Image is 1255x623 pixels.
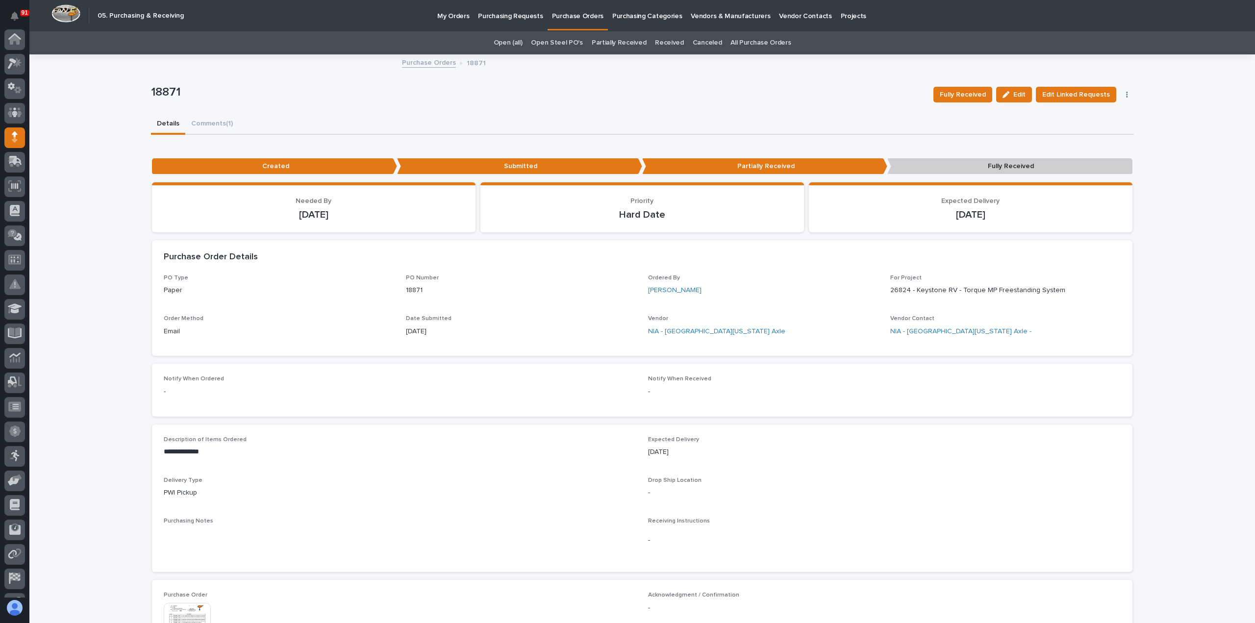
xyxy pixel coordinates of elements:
[648,376,711,382] span: Notify When Received
[164,488,636,498] p: PWI Pickup
[630,198,653,204] span: Priority
[890,275,922,281] span: For Project
[164,275,188,281] span: PO Type
[467,57,486,68] p: 18871
[406,316,452,322] span: Date Submitted
[648,592,739,598] span: Acknowledgment / Confirmation
[164,326,394,337] p: Email
[693,31,722,54] a: Canceled
[890,316,934,322] span: Vendor Contact
[531,31,582,54] a: Open Steel PO's
[648,488,1121,498] p: -
[164,376,224,382] span: Notify When Ordered
[648,275,680,281] span: Ordered By
[4,598,25,618] button: users-avatar
[648,387,1121,397] p: -
[164,437,247,443] span: Description of Items Ordered
[406,275,439,281] span: PO Number
[1013,90,1026,99] span: Edit
[164,477,202,483] span: Delivery Type
[492,209,792,221] p: Hard Date
[22,9,28,16] p: 91
[164,592,207,598] span: Purchase Order
[494,31,523,54] a: Open (all)
[164,252,258,263] h2: Purchase Order Details
[406,285,636,296] p: 18871
[164,285,394,296] p: Paper
[821,209,1121,221] p: [DATE]
[164,518,213,524] span: Purchasing Notes
[151,85,926,100] p: 18871
[648,535,1121,546] p: -
[642,158,887,174] p: Partially Received
[648,285,702,296] a: [PERSON_NAME]
[152,158,397,174] p: Created
[592,31,646,54] a: Partially Received
[655,31,684,54] a: Received
[940,89,986,100] span: Fully Received
[890,326,1031,337] a: NIA - [GEOGRAPHIC_DATA][US_STATE] Axle -
[402,56,456,68] a: Purchase Orders
[890,285,1121,296] p: 26824 - Keystone RV - Torque MP Freestanding System
[933,87,992,102] button: Fully Received
[648,477,702,483] span: Drop Ship Location
[648,447,1121,457] p: [DATE]
[151,114,185,135] button: Details
[164,387,636,397] p: -
[4,6,25,26] button: Notifications
[996,87,1032,102] button: Edit
[51,4,80,23] img: Workspace Logo
[648,518,710,524] span: Receiving Instructions
[12,12,25,27] div: Notifications91
[164,316,203,322] span: Order Method
[296,198,331,204] span: Needed By
[1036,87,1116,102] button: Edit Linked Requests
[164,209,464,221] p: [DATE]
[887,158,1132,174] p: Fully Received
[185,114,239,135] button: Comments (1)
[1042,89,1110,100] span: Edit Linked Requests
[730,31,791,54] a: All Purchase Orders
[648,437,699,443] span: Expected Delivery
[406,326,636,337] p: [DATE]
[98,12,184,20] h2: 05. Purchasing & Receiving
[941,198,1000,204] span: Expected Delivery
[648,316,668,322] span: Vendor
[648,603,1121,613] p: -
[648,326,785,337] a: NIA - [GEOGRAPHIC_DATA][US_STATE] Axle
[397,158,642,174] p: Submitted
